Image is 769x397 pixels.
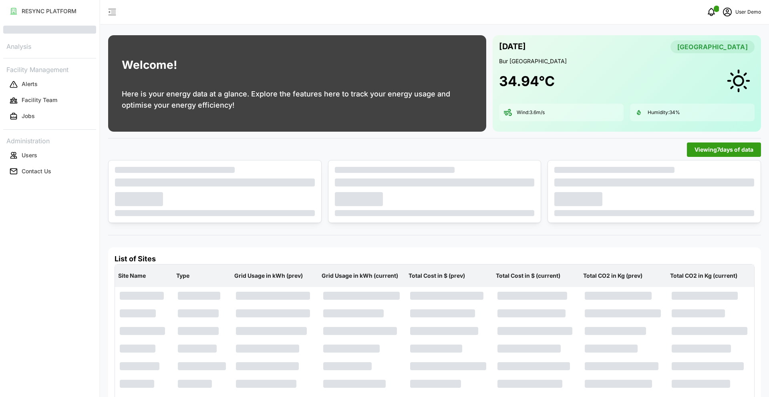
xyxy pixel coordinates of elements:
button: Viewing7days of data [687,142,761,157]
p: Facility Team [22,96,57,104]
button: Jobs [3,109,96,124]
span: [GEOGRAPHIC_DATA] [677,41,748,53]
p: Site Name [117,265,171,286]
button: Alerts [3,77,96,92]
p: RESYNC PLATFORM [22,7,76,15]
a: Jobs [3,108,96,124]
button: notifications [703,4,719,20]
p: Type [175,265,229,286]
p: Analysis [3,40,96,52]
p: Contact Us [22,167,51,175]
p: Facility Management [3,63,96,75]
p: Users [22,151,37,159]
p: Total Cost in $ (current) [494,265,578,286]
p: Wind: 3.6 m/s [517,109,545,116]
p: Total CO2 in Kg (current) [668,265,753,286]
p: Total Cost in $ (prev) [407,265,491,286]
a: Users [3,147,96,163]
p: Alerts [22,80,38,88]
a: Facility Team [3,92,96,108]
p: [DATE] [499,40,526,53]
p: Here is your energy data at a glance. Explore the features here to track your energy usage and op... [122,88,473,111]
p: Grid Usage in kWh (prev) [233,265,317,286]
a: RESYNC PLATFORM [3,3,96,19]
span: Viewing 7 days of data [695,143,753,156]
p: Administration [3,134,96,146]
p: Total CO2 in Kg (prev) [582,265,666,286]
button: RESYNC PLATFORM [3,4,96,18]
p: Humidity: 34 % [648,109,680,116]
button: Contact Us [3,164,96,178]
p: User Demo [735,8,761,16]
button: schedule [719,4,735,20]
p: Jobs [22,112,35,120]
a: Contact Us [3,163,96,179]
button: Facility Team [3,93,96,108]
h4: List of Sites [115,254,755,264]
p: Grid Usage in kWh (current) [320,265,404,286]
h1: 34.94 °C [499,72,555,90]
button: Users [3,148,96,162]
p: Bur [GEOGRAPHIC_DATA] [499,57,755,65]
a: Alerts [3,76,96,92]
h1: Welcome! [122,56,177,74]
